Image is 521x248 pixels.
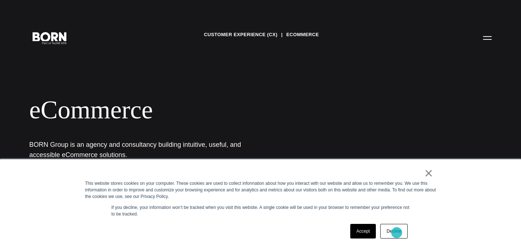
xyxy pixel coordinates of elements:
[424,170,433,176] a: ×
[286,29,319,40] a: eCommerce
[29,140,249,160] h1: BORN Group is an agency and consultancy building intuitive, useful, and accessible eCommerce solu...
[350,224,376,239] a: Accept
[85,180,436,200] div: This website stores cookies on your computer. These cookies are used to collect information about...
[29,95,446,125] div: eCommerce
[479,30,496,45] button: Open
[380,224,407,239] a: Decline
[112,204,410,217] p: If you decline, your information won’t be tracked when you visit this website. A single cookie wi...
[204,29,278,40] a: Customer Experience (CX)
